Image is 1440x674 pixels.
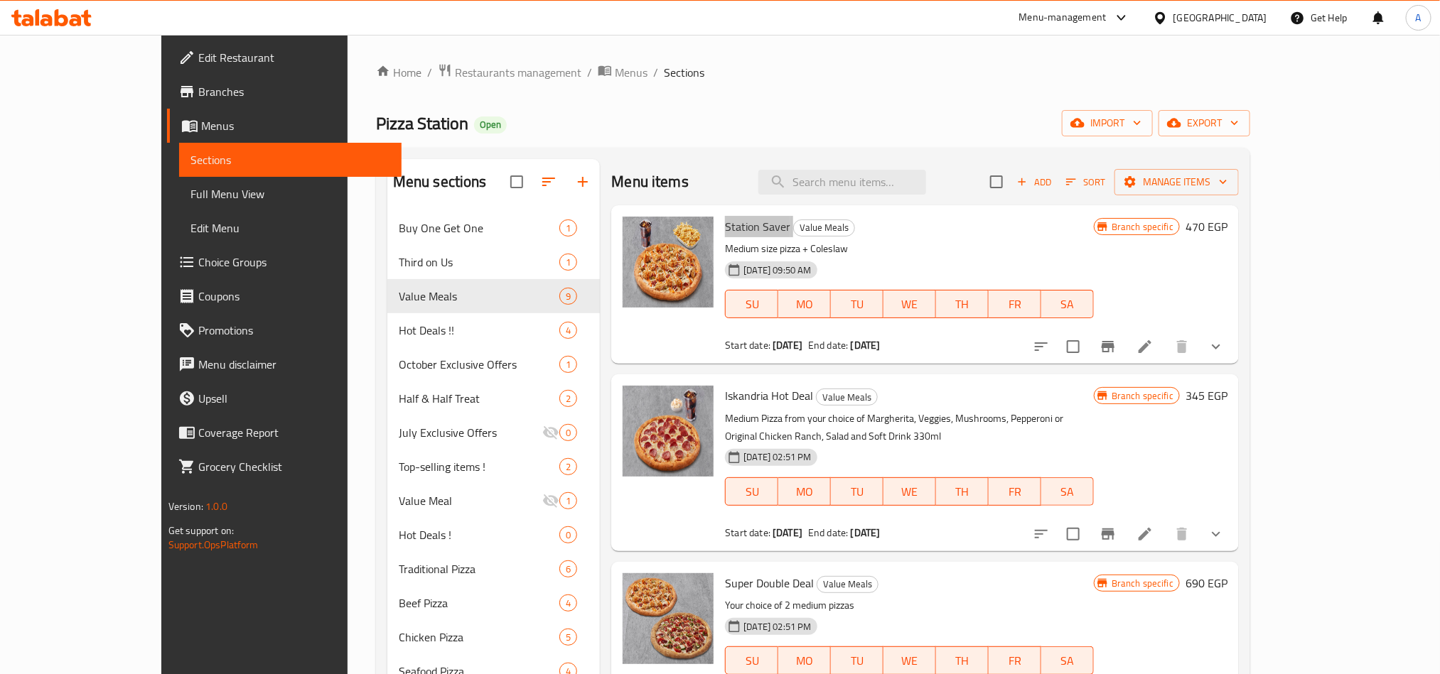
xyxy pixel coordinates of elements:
span: Sections [664,64,704,81]
span: SA [1047,651,1088,671]
div: items [559,322,577,339]
span: Half & Half Treat [399,390,559,407]
div: Hot Deals !!4 [387,313,601,347]
span: Grocery Checklist [198,458,390,475]
span: Sort sections [532,165,566,199]
h6: 690 EGP [1186,573,1227,593]
span: Select to update [1058,519,1088,549]
button: TU [831,477,883,506]
span: FR [994,482,1036,502]
button: sort-choices [1024,517,1058,551]
div: items [559,629,577,646]
button: show more [1199,517,1233,551]
button: Branch-specific-item [1091,330,1125,364]
h2: Menu items [611,171,689,192]
h6: 345 EGP [1186,386,1227,406]
button: sort-choices [1024,330,1058,364]
span: October Exclusive Offers [399,356,559,373]
span: 1 [560,256,576,269]
a: Edit menu item [1137,338,1154,355]
img: Super Double Deal [623,573,714,664]
div: July Exclusive Offers0 [387,415,601,450]
div: Buy One Get One1 [387,211,601,245]
div: Traditional Pizza [399,560,559,577]
div: Value Meals [816,388,878,406]
button: TH [936,477,989,506]
a: Branches [167,75,402,109]
button: WE [883,477,936,506]
div: items [559,390,577,407]
li: / [653,64,658,81]
h2: Menu sections [393,171,487,192]
span: WE [889,294,930,315]
span: Third on Us [399,254,559,271]
span: Branches [198,83,390,100]
span: Add item [1011,171,1057,193]
span: Choice Groups [198,254,390,271]
span: 9 [560,290,576,303]
a: Restaurants management [438,63,581,82]
span: Open [474,119,507,131]
a: Edit menu item [1137,526,1154,543]
span: Value Meal [399,492,542,509]
button: MO [778,290,831,318]
button: import [1062,110,1153,136]
span: SA [1047,294,1088,315]
button: WE [883,290,936,318]
span: Add [1015,174,1053,190]
button: TU [831,290,883,318]
img: Station Saver [623,217,714,308]
a: Edit Menu [179,211,402,245]
span: 5 [560,631,576,644]
span: Version: [168,497,203,516]
svg: Inactive section [542,492,559,509]
div: Value Meals9 [387,279,601,313]
span: Sort [1066,174,1105,190]
span: Iskandria Hot Deal [725,385,813,406]
div: items [559,560,577,577]
div: items [559,356,577,373]
button: Manage items [1114,169,1239,195]
b: [DATE] [851,336,881,354]
span: SU [731,651,773,671]
a: Upsell [167,381,402,415]
span: Buy One Get One [399,219,559,237]
button: delete [1165,517,1199,551]
a: Choice Groups [167,245,402,279]
div: items [559,492,577,509]
svg: Show Choices [1208,338,1225,355]
span: End date: [808,523,848,542]
span: Get support on: [168,521,234,540]
span: July Exclusive Offers [399,424,542,441]
span: import [1073,114,1141,132]
span: Select all sections [502,167,532,197]
span: Chicken Pizza [399,629,559,646]
nav: breadcrumb [376,63,1250,82]
span: MO [784,294,825,315]
span: TU [837,482,878,502]
span: Branch specific [1106,389,1179,403]
span: Beef Pizza [399,594,559,612]
span: MO [784,482,825,502]
div: Top-selling items !2 [387,450,601,484]
button: SU [725,477,778,506]
a: Coverage Report [167,415,402,450]
img: Iskandria Hot Deal [623,386,714,477]
span: Full Menu View [190,185,390,202]
span: Station Saver [725,216,790,237]
span: Hot Deals ! [399,526,559,543]
span: TH [942,651,983,671]
span: 1 [560,358,576,371]
span: TU [837,294,878,315]
div: [GEOGRAPHIC_DATA] [1173,10,1267,26]
div: Hot Deals !! [399,322,559,339]
span: Sections [190,151,390,168]
button: MO [778,477,831,506]
span: FR [994,294,1036,315]
button: export [1159,110,1250,136]
span: export [1170,114,1239,132]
